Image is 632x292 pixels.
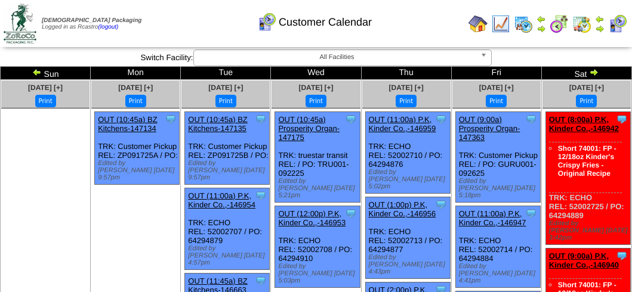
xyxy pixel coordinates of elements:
div: TRK: Customer Pickup REL: ZP091725B / PO: [185,112,270,185]
div: Edited by [PERSON_NAME] [DATE] 5:21pm [278,178,359,199]
a: OUT (1:00p) P.K, Kinder Co.,-146956 [369,200,436,218]
button: Print [486,95,507,107]
div: Edited by [PERSON_NAME] [DATE] 5:18pm [459,178,540,199]
a: [DATE] [+] [28,83,63,92]
img: arrowright.gif [537,24,546,33]
div: Edited by [PERSON_NAME] [DATE] 4:57pm [188,245,269,266]
button: Print [35,95,56,107]
a: OUT (10:45a) BZ Kitchens-147135 [188,115,247,133]
td: Thu [361,67,451,80]
a: (logout) [98,24,119,30]
img: arrowleft.gif [32,67,42,77]
td: Sun [1,67,91,80]
div: TRK: ECHO REL: 52002713 / PO: 64294877 [365,197,450,279]
div: TRK: ECHO REL: 52002714 / PO: 64294884 [455,206,540,288]
img: Tooltip [345,113,357,125]
td: Tue [181,67,271,80]
img: calendarprod.gif [514,14,533,33]
a: OUT (12:00p) P.K, Kinder Co.,-146953 [278,209,346,227]
a: OUT (9:00a) P.K, Kinder Co.,-146940 [549,251,619,269]
a: OUT (10:45a) BZ Kitchens-147134 [98,115,157,133]
div: Edited by [PERSON_NAME] [DATE] 9:57pm [188,160,269,181]
img: Tooltip [525,207,537,219]
img: Tooltip [345,207,357,219]
img: arrowleft.gif [595,14,605,24]
img: Tooltip [165,113,177,125]
div: TRK: truestar transit REL: / PO: TRU001-092225 [275,112,360,203]
img: calendarinout.gif [572,14,591,33]
a: [DATE] [+] [569,83,604,92]
div: Edited by [PERSON_NAME] [DATE] 4:41pm [459,263,540,284]
div: Edited by [PERSON_NAME] [DATE] 4:43pm [369,254,450,275]
img: Tooltip [525,113,537,125]
button: Print [125,95,146,107]
img: Tooltip [616,250,628,262]
a: [DATE] [+] [118,83,153,92]
img: zoroco-logo-small.webp [4,4,36,44]
span: All Facilities [199,50,476,64]
img: Tooltip [435,113,447,125]
img: arrowright.gif [589,67,599,77]
td: Wed [271,67,361,80]
div: TRK: Customer Pickup REL: / PO: GURU001-092625 [455,112,540,203]
img: arrowleft.gif [537,14,546,24]
a: OUT (9:00a) Prosperity Organ-147363 [459,115,520,142]
div: Edited by [PERSON_NAME] [DATE] 9:57pm [98,160,179,181]
img: Tooltip [255,190,267,201]
span: Logged in as Rcastro [42,17,141,30]
div: TRK: Customer Pickup REL: ZP091725A / PO: [95,112,180,185]
span: [DEMOGRAPHIC_DATA] Packaging [42,17,141,24]
a: OUT (11:00a) P.K, Kinder Co.,-146959 [369,115,436,133]
a: OUT (11:00a) P.K, Kinder Co.,-146947 [459,209,526,227]
a: [DATE] [+] [479,83,514,92]
img: Tooltip [435,198,447,210]
img: arrowright.gif [595,24,605,33]
button: Print [576,95,597,107]
a: OUT (10:45a) Prosperity Organ-147175 [278,115,340,142]
button: Print [306,95,326,107]
img: Tooltip [255,113,267,125]
img: Tooltip [255,275,267,287]
img: line_graph.gif [491,14,510,33]
img: calendarcustomer.gif [608,14,627,33]
td: Fri [451,67,541,80]
div: TRK: ECHO REL: 52002708 / PO: 64294910 [275,206,360,288]
img: Tooltip [616,113,628,125]
a: OUT (8:00a) P.K, Kinder Co.,-146942 [549,115,619,133]
td: Sat [541,67,631,80]
div: TRK: ECHO REL: 52002725 / PO: 64294889 [545,112,630,245]
div: Edited by [PERSON_NAME] [DATE] 3:42pm [549,220,630,241]
td: Mon [91,67,181,80]
img: calendarcustomer.gif [257,13,276,32]
a: [DATE] [+] [389,83,424,92]
a: OUT (11:00a) P.K, Kinder Co.,-146954 [188,191,255,209]
button: Print [215,95,236,107]
a: [DATE] [+] [298,83,333,92]
a: [DATE] [+] [208,83,243,92]
a: Short 74001: FP - 12/18oz Kinder's Crispy Fries - Original Recipe [558,144,616,178]
button: Print [396,95,417,107]
div: TRK: ECHO REL: 52002707 / PO: 64294879 [185,188,270,270]
div: Edited by [PERSON_NAME] [DATE] 5:02pm [369,169,450,190]
div: TRK: ECHO REL: 52002710 / PO: 64294876 [365,112,450,194]
span: Customer Calendar [279,16,372,29]
img: calendarblend.gif [550,14,569,33]
div: Edited by [PERSON_NAME] [DATE] 5:03pm [278,263,359,284]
